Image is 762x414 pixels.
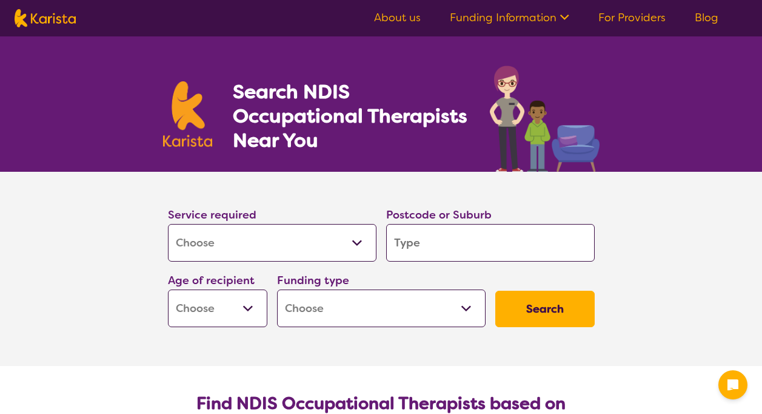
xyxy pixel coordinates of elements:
h1: Search NDIS Occupational Therapists Near You [233,80,469,152]
input: Type [386,224,595,262]
a: For Providers [598,10,666,25]
label: Age of recipient [168,273,255,288]
button: Search [495,291,595,327]
img: Karista logo [15,9,76,27]
a: About us [374,10,421,25]
img: Karista logo [163,81,213,147]
img: occupational-therapy [490,66,600,172]
label: Postcode or Suburb [386,208,492,222]
label: Funding type [277,273,349,288]
a: Funding Information [450,10,569,25]
label: Service required [168,208,256,222]
a: Blog [695,10,718,25]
